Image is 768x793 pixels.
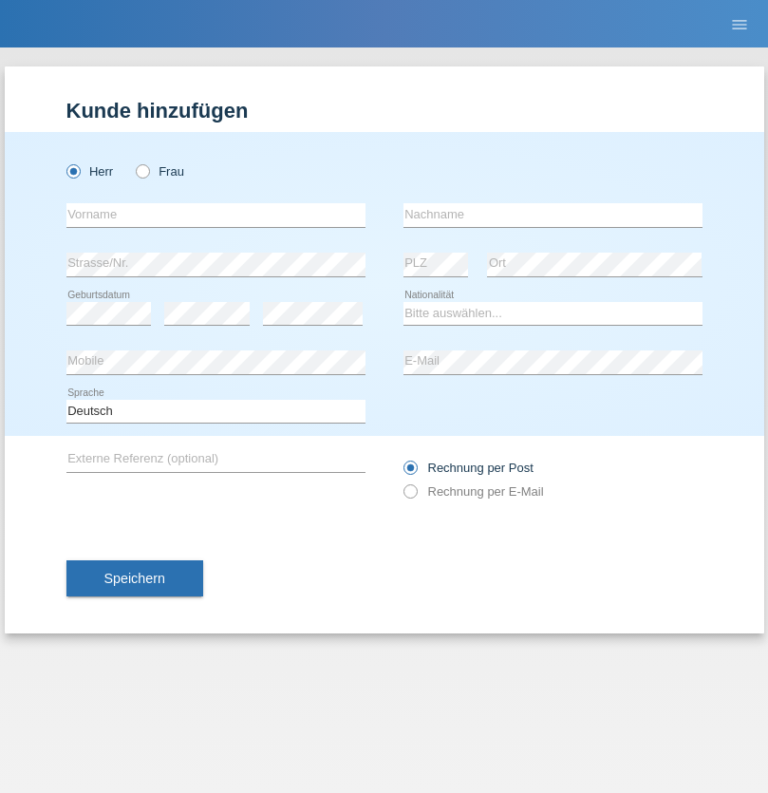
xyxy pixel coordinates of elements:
[104,571,165,586] span: Speichern
[136,164,148,177] input: Frau
[66,560,203,596] button: Speichern
[66,164,114,179] label: Herr
[403,484,544,499] label: Rechnung per E-Mail
[66,99,702,123] h1: Kunde hinzufügen
[721,18,759,29] a: menu
[403,461,416,484] input: Rechnung per Post
[136,164,184,179] label: Frau
[403,461,534,475] label: Rechnung per Post
[730,15,749,34] i: menu
[66,164,79,177] input: Herr
[403,484,416,508] input: Rechnung per E-Mail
